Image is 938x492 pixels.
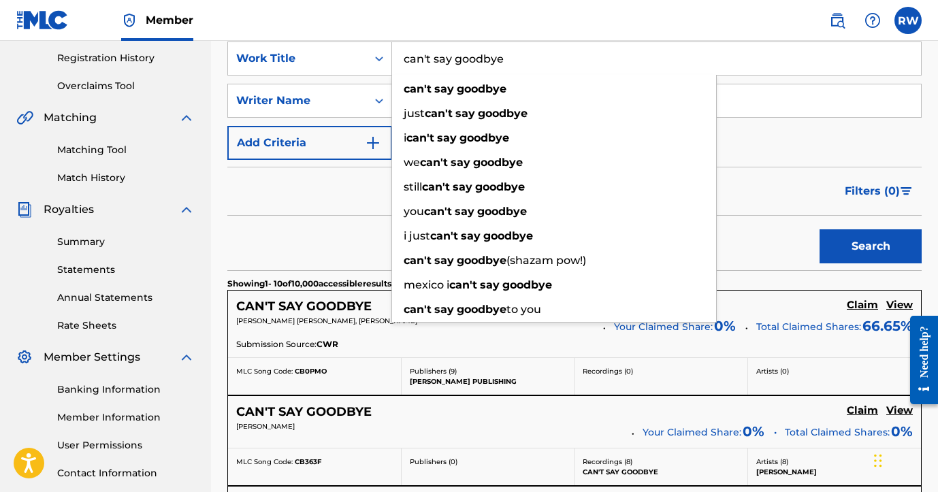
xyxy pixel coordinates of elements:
span: 0% [891,421,913,442]
p: [PERSON_NAME] [756,467,913,477]
strong: say [480,278,500,291]
img: MLC Logo [16,10,69,30]
span: MLC Song Code: [236,457,293,466]
button: Add Criteria [227,126,392,160]
span: Submission Source: [236,338,317,350]
a: Statements [57,263,195,277]
strong: can't [425,107,453,120]
a: Overclaims Tool [57,79,195,93]
span: Your Claimed Share: [643,425,741,440]
span: Filters ( 0 ) [845,183,900,199]
form: Search Form [227,42,922,270]
p: Artists ( 0 ) [756,366,913,376]
img: expand [178,201,195,218]
span: 0 % [714,316,736,336]
button: Search [820,229,922,263]
img: search [829,12,845,29]
img: Top Rightsholder [121,12,138,29]
img: Matching [16,110,33,126]
button: Filters (0) [837,174,922,208]
a: User Permissions [57,438,195,453]
a: Matching Tool [57,143,195,157]
span: MLC Song Code: [236,367,293,376]
h5: Claim [847,404,878,417]
span: CWR [317,338,338,350]
strong: goodbye [457,254,506,267]
a: Match History [57,171,195,185]
img: help [864,12,881,29]
strong: goodbye [473,156,523,169]
span: Member [146,12,193,28]
div: Work Title [236,50,359,67]
div: Writer Name [236,93,359,109]
a: Rate Sheets [57,318,195,333]
strong: can't [404,82,432,95]
span: [PERSON_NAME] [PERSON_NAME], [PERSON_NAME] [236,316,417,325]
img: Royalties [16,201,33,218]
iframe: Resource Center [900,306,938,415]
span: Matching [44,110,97,126]
a: Contact Information [57,466,195,480]
span: mexico i [404,278,449,291]
a: View [886,404,913,419]
strong: goodbye [457,82,506,95]
strong: say [455,107,475,120]
a: Member Information [57,410,195,425]
h5: CAN'T SAY GOODBYE [236,299,372,314]
strong: goodbye [477,205,527,218]
span: 0 % [743,421,764,442]
span: Your Claimed Share: [614,320,713,334]
div: Help [859,7,886,34]
h5: Claim [847,299,878,312]
a: View [886,299,913,314]
a: Public Search [824,7,851,34]
p: Showing 1 - 10 of 10,000 accessible results (Total 56,803 ) [227,278,447,290]
strong: goodbye [478,107,528,120]
p: CAN'T SAY GOODBYE [583,467,739,477]
strong: can't [404,254,432,267]
span: 66.65 % [862,316,913,336]
span: [PERSON_NAME] [236,422,295,431]
span: to you [506,303,541,316]
strong: can't [449,278,477,291]
p: Artists ( 8 ) [756,457,913,467]
img: filter [901,187,912,195]
span: i just [404,229,430,242]
strong: can't [406,131,434,144]
a: Registration History [57,51,195,65]
img: expand [178,349,195,365]
strong: can't [420,156,448,169]
p: Recordings ( 8 ) [583,457,739,467]
strong: goodbye [457,303,506,316]
span: CB0PMO [295,367,327,376]
span: CB363F [295,457,321,466]
p: [PERSON_NAME] PUBLISHING [410,376,566,387]
span: (shazam pow!) [506,254,586,267]
p: Publishers ( 0 ) [410,457,566,467]
span: Total Claimed Shares: [756,321,861,333]
h5: View [886,404,913,417]
strong: say [461,229,481,242]
span: i [404,131,406,144]
strong: goodbye [475,180,525,193]
img: Member Settings [16,349,33,365]
strong: say [453,180,472,193]
strong: can't [404,303,432,316]
strong: say [434,254,454,267]
img: 9d2ae6d4665cec9f34b9.svg [365,135,381,151]
div: Drag [874,440,882,481]
a: Summary [57,235,195,249]
div: User Menu [894,7,922,34]
span: we [404,156,420,169]
a: Annual Statements [57,291,195,305]
strong: say [451,156,470,169]
span: just [404,107,425,120]
iframe: Chat Widget [870,427,938,492]
span: Royalties [44,201,94,218]
strong: can't [424,205,452,218]
p: Recordings ( 0 ) [583,366,739,376]
h5: View [886,299,913,312]
strong: say [434,82,454,95]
